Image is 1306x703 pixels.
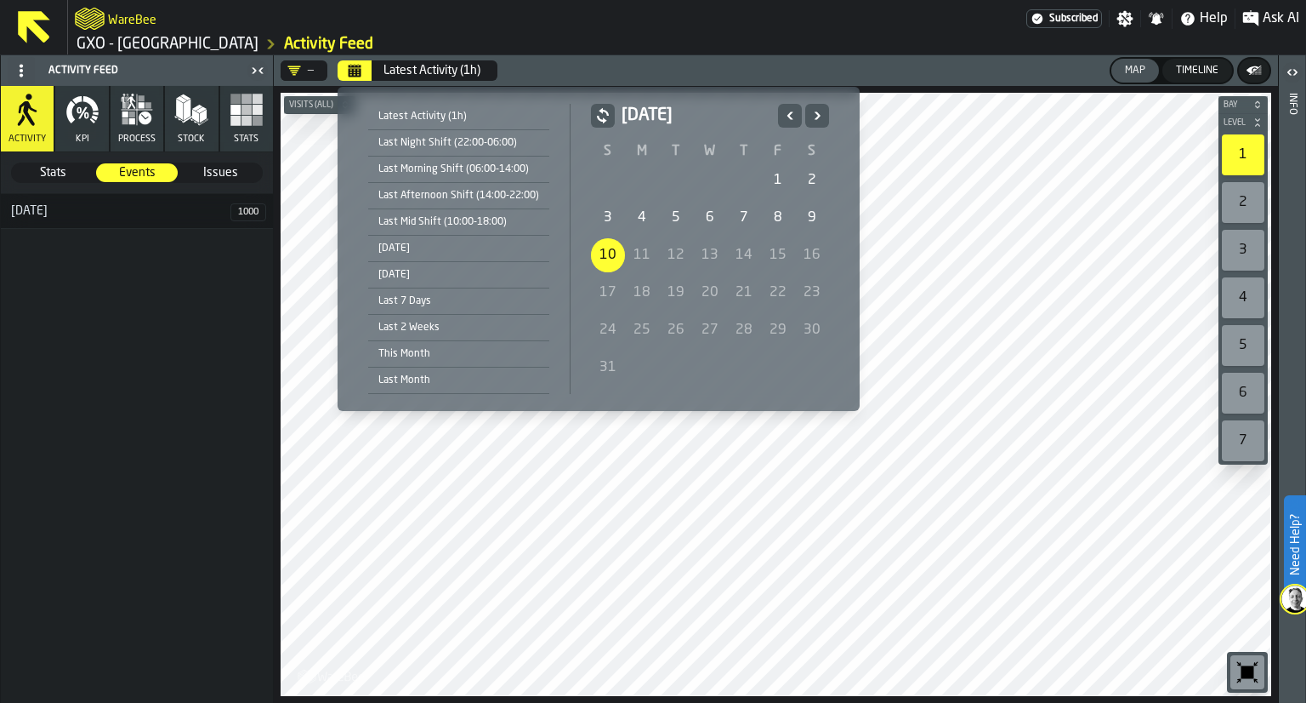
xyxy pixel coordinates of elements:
div: 26 [659,313,693,347]
div: Monday, August 18, 2025 [625,276,659,310]
div: [DATE] [368,239,549,258]
div: 29 [761,313,795,347]
div: 19 [659,276,693,310]
div: 16 [795,238,829,272]
div: 17 [591,276,625,310]
table: August 2025 [591,141,829,386]
div: Wednesday, August 13, 2025 [693,238,727,272]
div: Sunday, August 24, 2025 [591,313,625,347]
label: Need Help? [1286,497,1304,592]
div: Last 2 Weeks [368,318,549,337]
div: Thursday, August 28, 2025 [727,313,761,347]
div: 27 [693,313,727,347]
div: Tuesday, August 12, 2025 [659,238,693,272]
div: Monday, August 25, 2025 [625,313,659,347]
div: Latest Activity (1h) [368,107,549,126]
div: Saturday, August 16, 2025 [795,238,829,272]
div: Last Night Shift (22:00-06:00) [368,134,549,152]
div: Wednesday, August 6, 2025 [693,201,727,235]
div: Friday, August 22, 2025 [761,276,795,310]
div: 18 [625,276,659,310]
div: 25 [625,313,659,347]
div: Friday, August 15, 2025 [761,238,795,272]
button: button- [591,104,615,128]
div: 1 [761,163,795,197]
div: August 2025 [591,104,829,386]
div: Saturday, August 23, 2025 [795,276,829,310]
th: F [761,141,795,162]
div: 2 [795,163,829,197]
div: 9 [795,201,829,235]
div: 28 [727,313,761,347]
div: Thursday, August 21, 2025 [727,276,761,310]
button: Previous [778,104,802,128]
div: 31 [591,351,625,385]
th: W [693,141,727,162]
button: Next [805,104,829,128]
div: 3 [591,201,625,235]
div: 11 [625,238,659,272]
div: Last Afternoon Shift (14:00-22:00) [368,186,549,205]
div: 4 [625,201,659,235]
div: Friday, August 29, 2025 [761,313,795,347]
div: Selected Date: Sunday, August 10, 2025, Sunday, August 10, 2025 selected, Last available date [591,238,625,272]
div: 21 [727,276,761,310]
div: Tuesday, August 26, 2025 [659,313,693,347]
div: Sunday, August 3, 2025 [591,201,625,235]
div: 15 [761,238,795,272]
div: Wednesday, August 20, 2025 [693,276,727,310]
div: Last Month [368,371,549,390]
div: 5 [659,201,693,235]
div: Tuesday, August 19, 2025 [659,276,693,310]
div: 12 [659,238,693,272]
div: 7 [727,201,761,235]
div: Last Morning Shift (06:00-14:00) [368,160,549,179]
div: 30 [795,313,829,347]
div: Saturday, August 30, 2025 [795,313,829,347]
div: Select date range Select date range [351,100,846,397]
div: Sunday, August 31, 2025 [591,351,625,385]
h2: [DATE] [622,104,771,128]
th: S [795,141,829,162]
div: Saturday, August 9, 2025 [795,201,829,235]
div: 23 [795,276,829,310]
th: M [625,141,659,162]
div: 20 [693,276,727,310]
div: 14 [727,238,761,272]
div: Monday, August 4, 2025 [625,201,659,235]
div: Tuesday, August 5, 2025 [659,201,693,235]
div: Sunday, August 17, 2025 [591,276,625,310]
div: 22 [761,276,795,310]
th: T [659,141,693,162]
div: Thursday, August 7, 2025 [727,201,761,235]
div: Saturday, August 2, 2025 [795,163,829,197]
div: Wednesday, August 27, 2025 [693,313,727,347]
div: Last Mid Shift (10:00-18:00) [368,213,549,231]
th: S [591,141,625,162]
div: 24 [591,313,625,347]
div: Thursday, August 14, 2025 [727,238,761,272]
div: 6 [693,201,727,235]
div: 13 [693,238,727,272]
div: Last 7 Days [368,292,549,311]
div: Monday, August 11, 2025 [625,238,659,272]
th: T [727,141,761,162]
div: 10 [591,238,625,272]
div: [DATE] [368,266,549,284]
div: This Month [368,345,549,363]
div: Friday, August 8, 2025 [761,201,795,235]
div: Friday, August 1, 2025 [761,163,795,197]
div: 8 [761,201,795,235]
